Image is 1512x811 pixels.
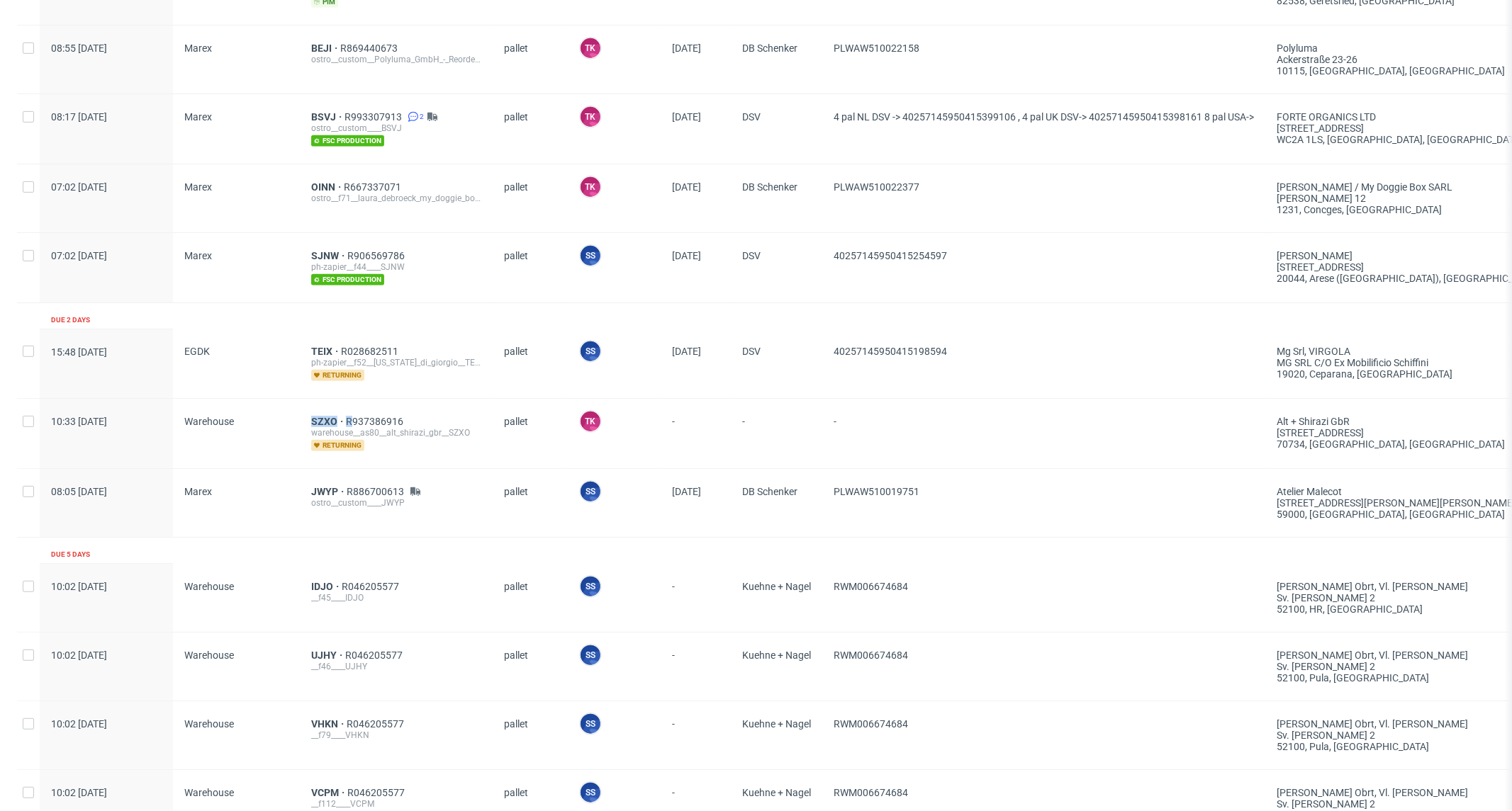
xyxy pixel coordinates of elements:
span: Marex [184,181,212,193]
a: SZXO [311,416,346,427]
span: returning [311,370,364,381]
span: 40257145950415198594 [834,346,947,357]
span: [DATE] [672,111,701,123]
span: PLWAW510019751 [834,486,919,497]
span: pallet [504,581,556,615]
span: fsc production [311,274,384,285]
div: ostro__custom__Polyluma_GmbH_-_Reorder_of_1000_units_of_33_x_33_x_33__BEJI [311,54,481,65]
span: - [672,650,719,684]
span: UJHY [311,650,345,661]
span: 07:02 [DATE] [51,181,107,193]
a: BEJI [311,42,340,54]
span: pallet [504,181,556,215]
span: pallet [504,250,556,285]
div: ostro__custom____JWYP [311,497,481,509]
span: pallet [504,346,556,381]
span: - [672,416,719,451]
span: pallet [504,42,556,76]
span: - [834,416,1254,451]
span: Kuehne + Nagel [742,650,811,684]
figcaption: SS [581,783,600,803]
span: DSV [742,111,811,147]
span: VCPM [311,787,347,798]
figcaption: SS [581,341,600,361]
a: SJNW [311,250,347,261]
a: R667337071 [344,181,404,193]
span: Warehouse [184,581,234,592]
figcaption: TK [581,177,600,197]
div: ostro__f71__laura_debroeck_my_doggie_box_sarl__OINN [311,193,481,204]
a: R869440673 [340,42,401,54]
span: 07:02 [DATE] [51,250,107,261]
figcaption: SS [581,482,600,501]
span: RWM006674684 [834,718,908,730]
span: OINN [311,181,344,193]
span: DSV [742,346,811,381]
span: pallet [504,486,556,520]
a: R937386916 [346,416,406,427]
span: Marex [184,486,212,497]
span: EGDK [184,346,210,357]
span: Kuehne + Nagel [742,581,811,615]
figcaption: TK [581,38,600,58]
span: DSV [742,250,811,285]
a: JWYP [311,486,347,497]
span: 10:02 [DATE] [51,718,107,730]
span: 4 pal NL DSV -> 40257145950415399106 , 4 pal UK DSV-> 40257145950415398161 8 pal USA-> [834,111,1254,123]
a: R886700613 [347,486,407,497]
span: [DATE] [672,181,701,193]
span: DB Schenker [742,486,811,520]
figcaption: SS [581,246,600,266]
a: R046205577 [345,650,405,661]
a: R046205577 [342,581,402,592]
figcaption: SS [581,577,600,596]
span: [DATE] [672,250,701,261]
a: BSVJ [311,111,345,123]
span: Kuehne + Nagel [742,718,811,752]
div: warehouse__as80__alt_shirazi_gbr__SZXO [311,427,481,438]
span: R046205577 [347,718,407,730]
div: __f45____IDJO [311,592,481,603]
span: RWM006674684 [834,650,908,661]
a: R028682511 [341,346,401,357]
span: 10:02 [DATE] [51,787,107,798]
span: [DATE] [672,346,701,357]
span: Marex [184,250,212,261]
span: 10:02 [DATE] [51,581,107,592]
a: R046205577 [347,787,408,798]
span: 40257145950415254597 [834,250,947,261]
span: 10:02 [DATE] [51,650,107,661]
span: pallet [504,416,556,451]
div: __f112____VCPM [311,798,481,810]
a: IDJO [311,581,342,592]
span: Warehouse [184,416,234,427]
span: pallet [504,111,556,147]
div: ostro__custom____BSVJ [311,123,481,134]
span: 08:55 [DATE] [51,42,107,54]
div: __f46____UJHY [311,661,481,672]
span: RWM006674684 [834,787,908,798]
a: R906569786 [347,250,408,261]
span: 08:05 [DATE] [51,486,107,497]
div: Due 2 days [51,314,90,326]
span: - [742,416,811,451]
figcaption: TK [581,412,600,431]
span: Warehouse [184,718,234,730]
a: R993307913 [345,111,405,123]
div: Due 5 days [51,549,90,560]
span: fsc production [311,135,384,147]
div: ph-zapier__f44____SJNW [311,261,481,273]
div: ph-zapier__f52__[US_STATE]_di_giorgio__TEIX [311,357,481,368]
